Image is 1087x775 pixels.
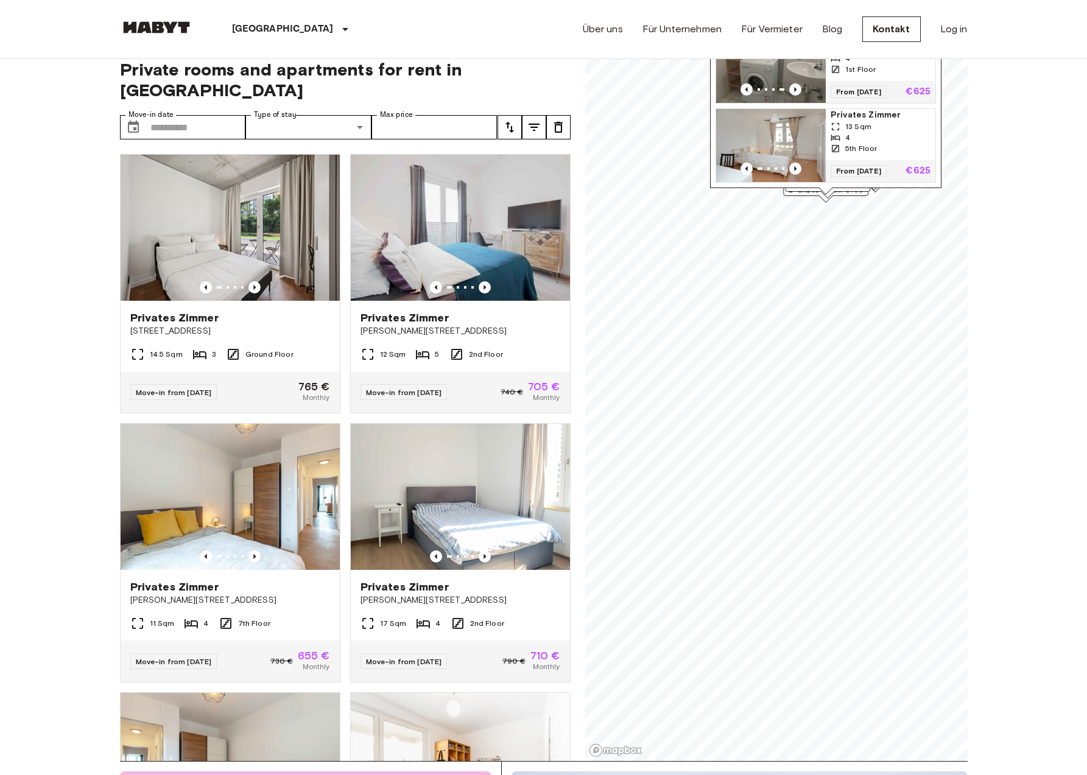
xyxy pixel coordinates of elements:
[254,110,297,120] label: Type of stay
[533,661,560,672] span: Monthly
[522,115,546,139] button: tune
[546,115,571,139] button: tune
[303,661,329,672] span: Monthly
[470,618,504,629] span: 2nd Floor
[589,743,642,757] a: Mapbox logo
[128,110,174,120] label: Move-in date
[350,423,571,682] a: Marketing picture of unit DE-01-006-003-03HFPrevious imagePrevious imagePrivates Zimmer[PERSON_NA...
[120,423,340,682] a: Marketing picture of unit DE-01-006-011-04HFPrevious imagePrevious imagePrivates Zimmer[PERSON_NA...
[361,580,449,594] span: Privates Zimmer
[130,594,330,606] span: [PERSON_NAME][STREET_ADDRESS]
[435,349,439,360] span: 5
[121,424,340,570] img: Marketing picture of unit DE-01-006-011-04HF
[361,310,449,325] span: Privates Zimmer
[245,349,294,360] span: Ground Floor
[351,155,570,301] img: Marketing picture of unit DE-01-008-004-05HF
[845,121,871,132] span: 13 Sqm
[366,657,442,666] span: Move-in from [DATE]
[530,650,560,661] span: 710 €
[150,618,175,629] span: 11 Sqm
[203,618,208,629] span: 4
[862,16,921,42] a: Kontakt
[238,618,270,629] span: 7th Floor
[121,115,146,139] button: Choose date
[130,310,219,325] span: Privates Zimmer
[435,618,440,629] span: 4
[380,110,413,120] label: Max price
[120,154,340,413] a: Marketing picture of unit DE-01-259-004-01QPrevious imagePrevious imagePrivates Zimmer[STREET_ADD...
[351,424,570,570] img: Marketing picture of unit DE-01-006-003-03HF
[361,594,560,606] span: [PERSON_NAME][STREET_ADDRESS]
[380,618,407,629] span: 17 Sqm
[120,59,571,100] span: Private rooms and apartments for rent in [GEOGRAPHIC_DATA]
[789,83,801,96] button: Previous image
[120,21,193,33] img: Habyt
[479,281,491,293] button: Previous image
[130,325,330,337] span: [STREET_ADDRESS]
[469,349,503,360] span: 2nd Floor
[150,349,183,360] span: 14.5 Sqm
[642,22,722,37] a: Für Unternehmen
[940,22,968,37] a: Log in
[361,325,560,337] span: [PERSON_NAME][STREET_ADDRESS]
[270,656,293,667] span: 730 €
[136,388,212,397] span: Move-in from [DATE]
[845,132,850,143] span: 4
[831,165,887,177] span: From [DATE]
[350,154,571,413] a: Marketing picture of unit DE-01-008-004-05HFPrevious imagePrevious imagePrivates Zimmer[PERSON_NA...
[501,387,523,398] span: 740 €
[585,44,968,761] canvas: Map
[212,349,216,360] span: 3
[479,550,491,563] button: Previous image
[130,580,219,594] span: Privates Zimmer
[716,29,936,103] a: Previous imagePrevious image13 Sqm41st FloorFrom [DATE]€625
[430,550,442,563] button: Previous image
[741,22,803,37] a: Für Vermieter
[502,656,526,667] span: 790 €
[906,166,930,176] p: €625
[822,22,843,37] a: Blog
[716,109,826,182] img: Marketing picture of unit DE-01-193-03M
[298,381,330,392] span: 765 €
[845,143,877,154] span: 5th Floor
[136,657,212,666] span: Move-in from [DATE]
[716,108,936,183] a: Marketing picture of unit DE-01-193-03MPrevious imagePrevious imagePrivates Zimmer13 Sqm45th Floo...
[831,86,887,98] span: From [DATE]
[200,550,212,563] button: Previous image
[845,64,876,75] span: 1st Floor
[740,83,753,96] button: Previous image
[430,281,442,293] button: Previous image
[298,650,330,661] span: 655 €
[533,392,560,403] span: Monthly
[303,392,329,403] span: Monthly
[740,163,753,175] button: Previous image
[248,281,261,293] button: Previous image
[121,155,340,301] img: Marketing picture of unit DE-01-259-004-01Q
[528,381,560,392] span: 705 €
[906,87,930,97] p: €625
[366,388,442,397] span: Move-in from [DATE]
[789,163,801,175] button: Previous image
[583,22,623,37] a: Über uns
[716,30,826,103] img: Marketing picture of unit DE-01-093-02M
[248,550,261,563] button: Previous image
[831,109,930,121] span: Privates Zimmer
[232,22,334,37] p: [GEOGRAPHIC_DATA]
[498,115,522,139] button: tune
[200,281,212,293] button: Previous image
[380,349,406,360] span: 12 Sqm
